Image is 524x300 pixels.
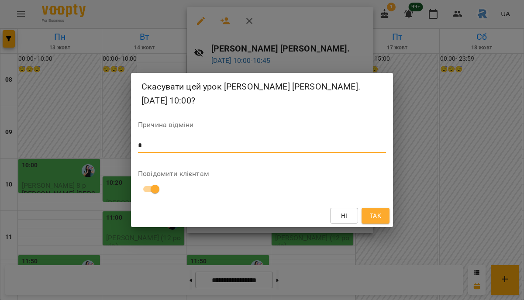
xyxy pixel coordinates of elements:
label: Причина відміни [138,121,386,128]
h2: Скасувати цей урок [PERSON_NAME] [PERSON_NAME]. [DATE] 10:00? [141,80,383,107]
span: Так [370,210,381,221]
button: Так [362,208,390,224]
button: Ні [330,208,358,224]
span: Ні [341,210,348,221]
label: Повідомити клієнтам [138,170,386,177]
